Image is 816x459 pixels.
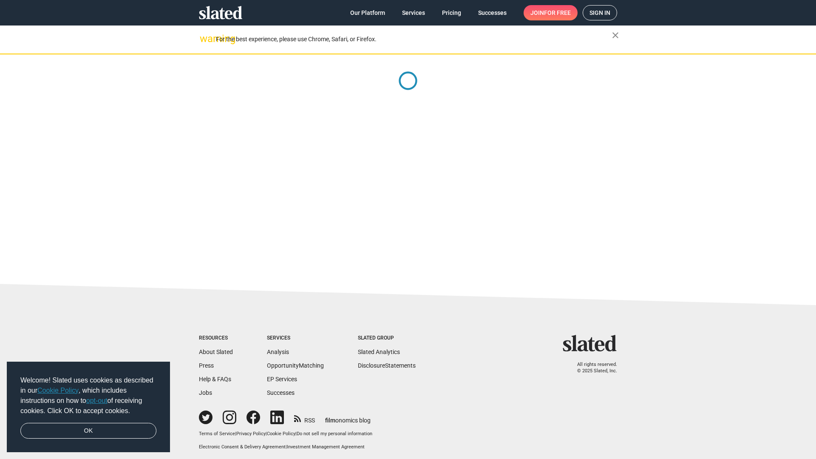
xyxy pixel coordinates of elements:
[216,34,612,45] div: For the best experience, please use Chrome, Safari, or Firefox.
[297,431,372,437] button: Do not sell my personal information
[294,411,315,425] a: RSS
[287,444,365,450] a: Investment Management Agreement
[524,5,578,20] a: Joinfor free
[267,376,297,382] a: EP Services
[530,5,571,20] span: Join
[235,431,236,436] span: |
[358,335,416,342] div: Slated Group
[435,5,468,20] a: Pricing
[267,362,324,369] a: OpportunityMatching
[199,376,231,382] a: Help & FAQs
[325,417,335,424] span: film
[589,6,610,20] span: Sign in
[199,431,235,436] a: Terms of Service
[267,389,295,396] a: Successes
[610,30,620,40] mat-icon: close
[583,5,617,20] a: Sign in
[20,375,156,416] span: Welcome! Slated uses cookies as described in our , which includes instructions on how to of recei...
[199,389,212,396] a: Jobs
[199,335,233,342] div: Resources
[199,444,286,450] a: Electronic Consent & Delivery Agreement
[267,348,289,355] a: Analysis
[350,5,385,20] span: Our Platform
[266,431,267,436] span: |
[267,335,324,342] div: Services
[395,5,432,20] a: Services
[402,5,425,20] span: Services
[358,362,416,369] a: DisclosureStatements
[471,5,513,20] a: Successes
[37,387,79,394] a: Cookie Policy
[200,34,210,44] mat-icon: warning
[295,431,297,436] span: |
[86,397,108,404] a: opt-out
[286,444,287,450] span: |
[267,431,295,436] a: Cookie Policy
[199,348,233,355] a: About Slated
[568,362,617,374] p: All rights reserved. © 2025 Slated, Inc.
[20,423,156,439] a: dismiss cookie message
[544,5,571,20] span: for free
[343,5,392,20] a: Our Platform
[7,362,170,453] div: cookieconsent
[199,362,214,369] a: Press
[236,431,266,436] a: Privacy Policy
[358,348,400,355] a: Slated Analytics
[478,5,507,20] span: Successes
[442,5,461,20] span: Pricing
[325,410,371,425] a: filmonomics blog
